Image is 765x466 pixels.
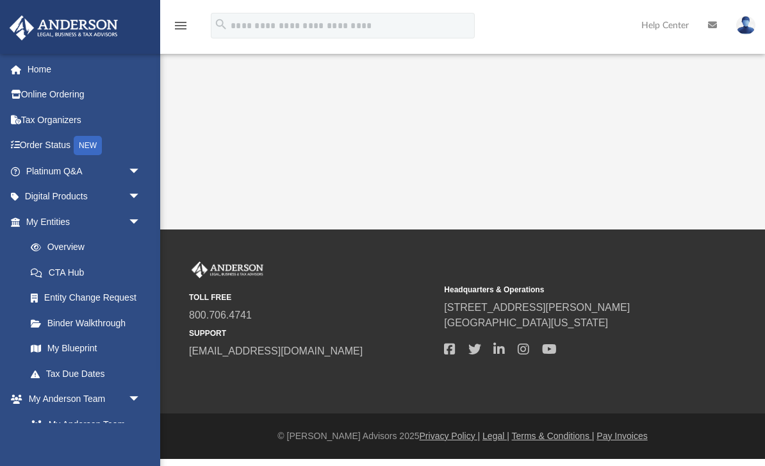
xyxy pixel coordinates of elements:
a: [EMAIL_ADDRESS][DOMAIN_NAME] [189,345,363,356]
a: Terms & Conditions | [512,431,595,441]
span: arrow_drop_down [128,387,154,413]
span: arrow_drop_down [128,209,154,235]
a: [STREET_ADDRESS][PERSON_NAME] [444,302,630,313]
a: menu [173,24,188,33]
small: TOLL FREE [189,292,435,303]
i: menu [173,18,188,33]
a: Tax Due Dates [18,361,160,387]
a: Entity Change Request [18,285,160,311]
a: 800.706.4741 [189,310,252,320]
a: Overview [18,235,160,260]
a: [GEOGRAPHIC_DATA][US_STATE] [444,317,608,328]
small: SUPPORT [189,328,435,339]
img: User Pic [736,16,755,35]
a: Tax Organizers [9,107,160,133]
img: Anderson Advisors Platinum Portal [189,262,266,278]
small: Headquarters & Operations [444,284,690,295]
a: My Anderson Teamarrow_drop_down [9,387,154,412]
a: Order StatusNEW [9,133,160,159]
a: CTA Hub [18,260,160,285]
a: Privacy Policy | [420,431,481,441]
a: My Anderson Team [18,412,147,437]
img: Anderson Advisors Platinum Portal [6,15,122,40]
a: Binder Walkthrough [18,310,160,336]
span: arrow_drop_down [128,158,154,185]
span: arrow_drop_down [128,184,154,210]
i: search [214,17,228,31]
a: Home [9,56,160,82]
a: My Blueprint [18,336,154,362]
a: Online Ordering [9,82,160,108]
div: NEW [74,136,102,155]
a: Platinum Q&Aarrow_drop_down [9,158,160,184]
a: Legal | [482,431,509,441]
div: © [PERSON_NAME] Advisors 2025 [160,429,765,443]
a: Digital Productsarrow_drop_down [9,184,160,210]
a: Pay Invoices [596,431,647,441]
a: My Entitiesarrow_drop_down [9,209,160,235]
